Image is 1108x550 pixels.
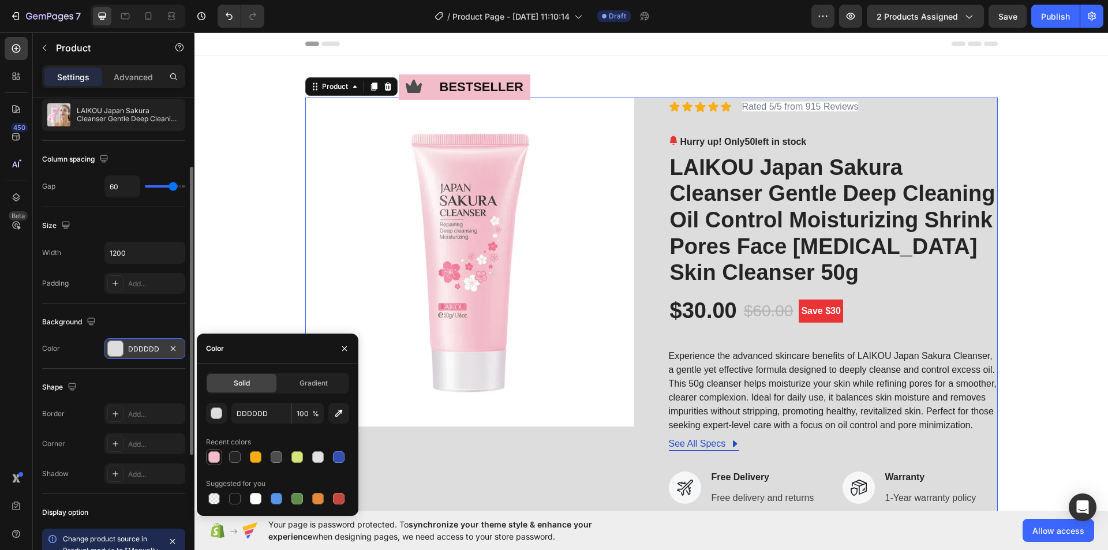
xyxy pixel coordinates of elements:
[474,405,545,418] a: See All Specs
[128,409,182,420] div: Add...
[42,278,69,289] div: Padding
[300,378,328,388] span: Gradient
[11,123,28,132] div: 450
[452,10,570,23] span: Product Page - [DATE] 11:10:14
[551,104,561,114] span: 50
[77,107,180,123] p: LAIKOU Japan Sakura Cleanser Gentle Deep Cleaning Oil Control Moisturizing Shrink Pores Face [MED...
[486,103,612,117] p: Hurry up! Only left in stock
[42,469,69,479] div: Shadow
[128,439,182,450] div: Add...
[1023,519,1094,542] button: Allow access
[42,380,79,395] div: Shape
[9,211,28,220] div: Beta
[128,344,162,354] div: DDDDDD
[231,403,291,424] input: Eg: FFFFFF
[42,152,111,167] div: Column spacing
[42,343,60,354] div: Color
[114,71,153,83] p: Advanced
[218,5,264,28] div: Undo/Redo
[47,103,70,126] img: product feature img
[604,267,649,290] pre: Save $30
[517,459,620,473] p: Free delivery and returns
[268,519,592,541] span: synchronize your theme style & enhance your experience
[194,32,1108,511] iframe: Design area
[877,10,958,23] span: 2 products assigned
[42,409,65,419] div: Border
[42,439,65,449] div: Corner
[1031,5,1080,28] button: Publish
[234,378,250,388] span: Solid
[312,409,319,419] span: %
[42,315,98,330] div: Background
[206,478,265,489] div: Suggested for you
[56,41,154,55] p: Product
[548,69,664,79] span: Rated 5/5 from 915 Reviews
[691,438,782,452] p: Warranty
[206,437,251,447] div: Recent colors
[5,5,86,28] button: 7
[474,264,544,293] div: $30.00
[609,11,626,21] span: Draft
[42,507,88,518] div: Display option
[42,248,61,258] div: Width
[989,5,1027,28] button: Save
[105,176,140,197] input: Auto
[691,459,782,473] p: 1-Year warranty policy
[111,65,440,394] img: Describes the appearance of the image
[447,10,450,23] span: /
[268,518,637,542] span: Your page is password protected. To when designing pages, we need access to your store password.
[1032,525,1084,537] span: Allow access
[42,181,55,192] div: Gap
[998,12,1017,21] span: Save
[1041,10,1070,23] div: Publish
[57,71,89,83] p: Settings
[474,405,531,418] div: See All Specs
[128,279,182,289] div: Add...
[105,242,185,263] input: Auto
[517,438,620,452] p: Free Delivery
[245,43,335,66] p: bestseller
[474,319,802,398] span: Experience the advanced skincare benefits of LAIKOU Japan Sakura Cleanser, a gentle yet effective...
[206,343,224,354] div: Color
[1069,493,1096,521] div: Open Intercom Messenger
[128,469,182,480] div: Add...
[474,121,803,255] h2: LAIKOU Japan Sakura Cleanser Gentle Deep Cleaning Oil Control Moisturizing Shrink Pores Face [MED...
[42,218,73,234] div: Size
[548,265,600,292] div: $60.00
[867,5,984,28] button: 2 products assigned
[76,9,81,23] p: 7
[125,49,156,59] div: Product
